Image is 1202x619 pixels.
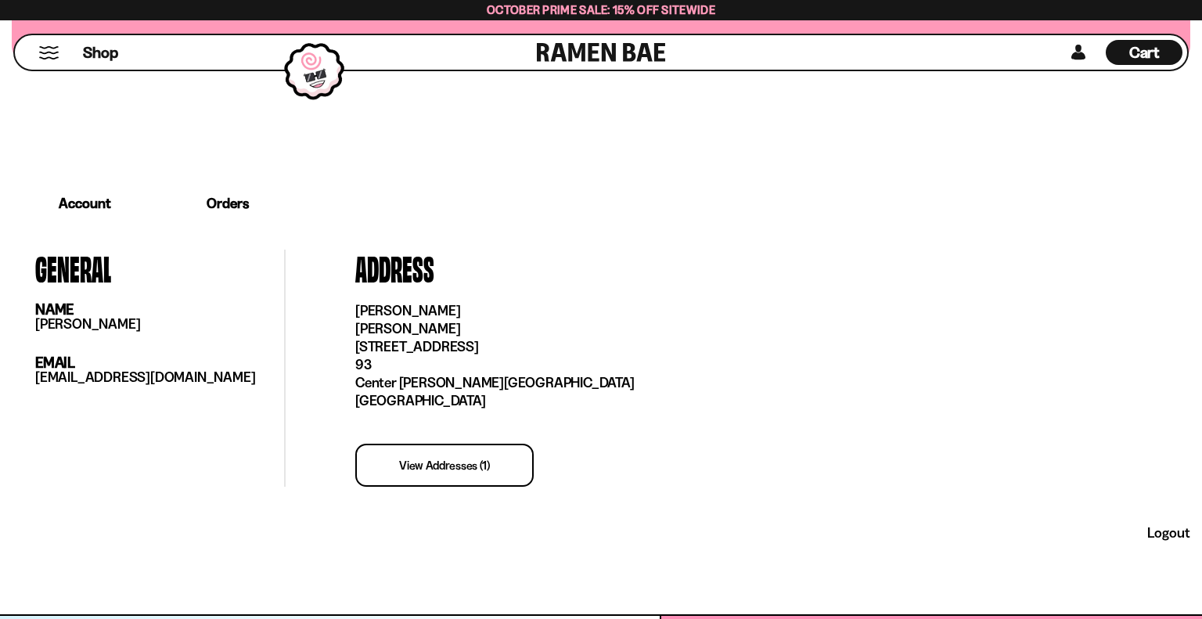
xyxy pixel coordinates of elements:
span: Cart [1129,43,1160,62]
a: Orders [158,179,297,228]
div: Cart [1106,35,1182,70]
p: [PERSON_NAME] [PERSON_NAME] [STREET_ADDRESS] 93 Center [PERSON_NAME][GEOGRAPHIC_DATA] [GEOGRAPHIC... [355,302,1167,410]
a: Account [12,181,158,226]
strong: name [35,301,74,318]
a: logout [1147,524,1190,542]
strong: email [35,354,75,372]
span: Shop [83,42,118,63]
a: view addresses (1) [355,444,534,487]
span: October Prime Sale: 15% off Sitewide [487,2,715,17]
button: Mobile Menu Trigger [38,46,59,59]
h3: general [35,250,284,284]
p: [EMAIL_ADDRESS][DOMAIN_NAME] [35,370,284,385]
h3: address [355,250,1167,284]
a: Shop [83,40,118,65]
p: [PERSON_NAME] [35,317,284,332]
